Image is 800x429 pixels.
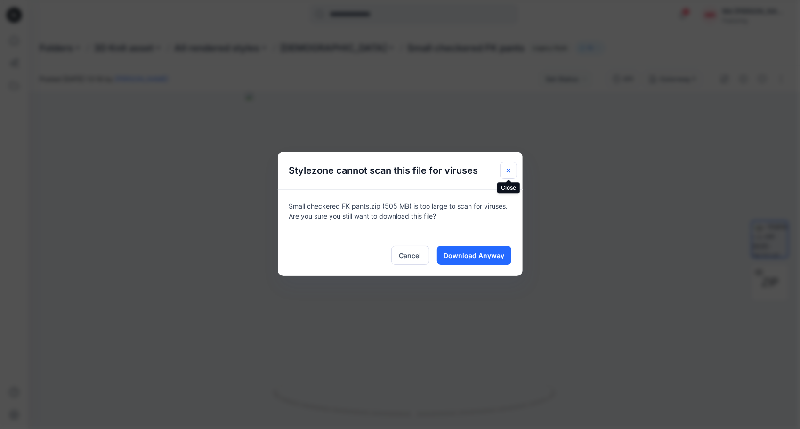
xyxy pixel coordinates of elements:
button: Close [500,162,517,179]
button: Download Anyway [437,246,511,265]
span: Download Anyway [444,251,504,260]
span: Cancel [399,251,421,260]
h5: Stylezone cannot scan this file for viruses [278,152,490,189]
div: Small checkered FK pants.zip (505 MB) is too large to scan for viruses. Are you sure you still wa... [278,189,523,235]
button: Cancel [391,246,429,265]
